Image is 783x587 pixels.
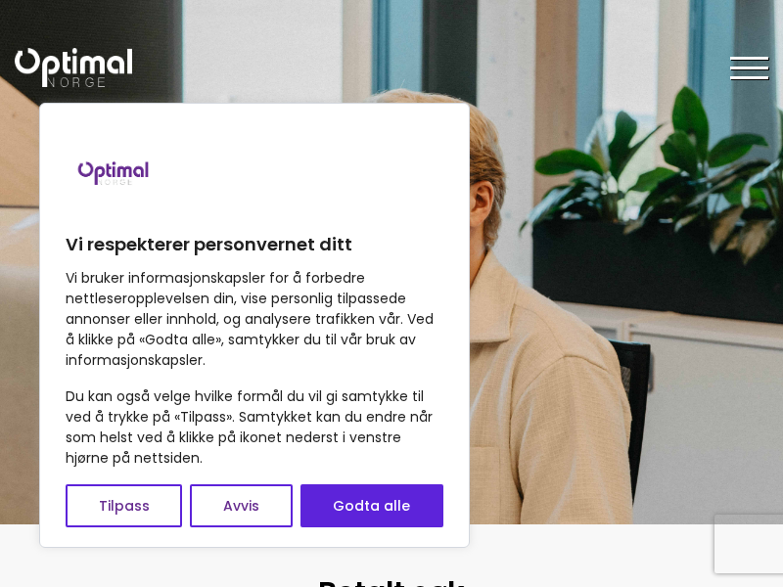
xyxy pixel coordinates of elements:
[15,48,132,87] img: Optimal Norge
[66,386,443,469] p: Du kan også velge hvilke formål du vil gi samtykke til ved å trykke på «Tilpass». Samtykket kan d...
[66,268,443,371] p: Vi bruker informasjonskapsler for å forbedre nettleseropplevelsen din, vise personlig tilpassede ...
[39,103,470,548] div: Vi respekterer personvernet ditt
[66,233,443,256] p: Vi respekterer personvernet ditt
[300,484,443,527] button: Godta alle
[190,484,292,527] button: Avvis
[66,484,182,527] button: Tilpass
[66,123,163,221] img: Brand logo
